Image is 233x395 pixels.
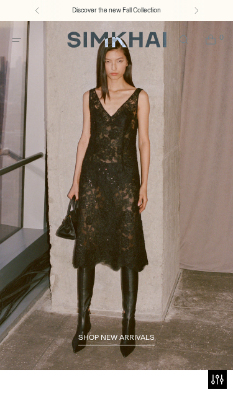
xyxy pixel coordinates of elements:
[217,33,226,42] span: 0
[78,333,155,345] a: shop new arrivals
[67,31,167,49] a: SIMKHAI
[4,27,29,53] button: Open menu modal
[171,27,196,53] a: Open search modal
[198,27,223,53] a: Open cart modal
[72,6,161,16] a: Discover the new Fall Collection
[78,333,155,342] span: shop new arrivals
